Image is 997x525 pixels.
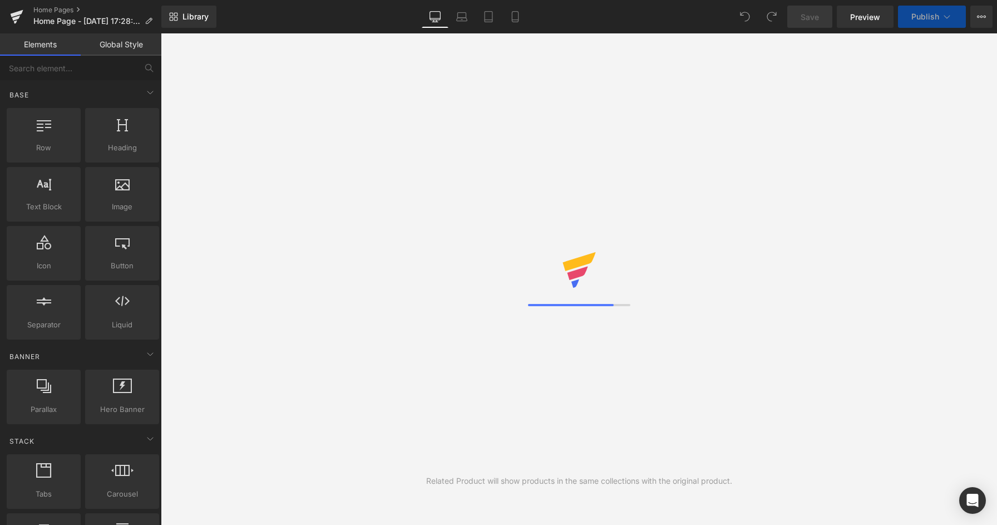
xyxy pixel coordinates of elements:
span: Save [801,11,819,23]
div: Related Product will show products in the same collections with the original product. [426,475,732,487]
span: Separator [10,319,77,331]
span: Image [88,201,156,213]
span: Hero Banner [88,404,156,415]
span: Tabs [10,488,77,500]
a: Desktop [422,6,448,28]
span: Base [8,90,30,100]
span: Row [10,142,77,154]
span: Heading [88,142,156,154]
span: Text Block [10,201,77,213]
span: Publish [911,12,939,21]
span: Stack [8,436,36,447]
span: Carousel [88,488,156,500]
a: Tablet [475,6,502,28]
a: Laptop [448,6,475,28]
a: Mobile [502,6,529,28]
div: Open Intercom Messenger [959,487,986,514]
button: More [970,6,993,28]
button: Redo [761,6,783,28]
span: Banner [8,351,41,362]
span: Library [182,12,209,22]
span: Parallax [10,404,77,415]
span: Liquid [88,319,156,331]
a: Preview [837,6,894,28]
a: Global Style [81,33,161,56]
a: New Library [161,6,216,28]
a: Home Pages [33,6,161,14]
span: Button [88,260,156,272]
button: Publish [898,6,966,28]
span: Preview [850,11,880,23]
button: Undo [734,6,756,28]
span: Home Page - [DATE] 17:28:23 [33,17,140,26]
span: Icon [10,260,77,272]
